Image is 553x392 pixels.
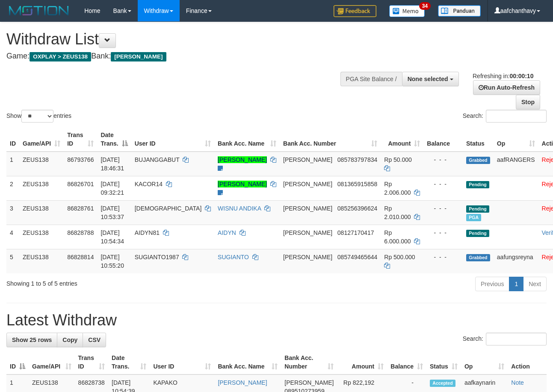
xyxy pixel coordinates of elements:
[97,127,131,152] th: Date Trans.: activate to sort column descending
[101,254,124,269] span: [DATE] 10:55:20
[6,52,360,61] h4: Game: Bank:
[62,336,77,343] span: Copy
[101,181,124,196] span: [DATE] 09:32:21
[111,52,166,61] span: [PERSON_NAME]
[19,127,64,152] th: Game/API: activate to sort column ascending
[466,254,490,261] span: Grabbed
[384,229,411,245] span: Rp 6.000.000
[337,350,387,374] th: Amount: activate to sort column ascending
[6,312,547,329] h1: Latest Withdraw
[284,379,334,386] span: [PERSON_NAME]
[509,277,523,291] a: 1
[214,127,280,152] th: Bank Acc. Name: activate to sort column ascending
[463,333,547,345] label: Search:
[419,2,431,10] span: 34
[57,333,83,347] a: Copy
[214,350,281,374] th: Bank Acc. Name: activate to sort column ascending
[430,380,455,387] span: Accepted
[508,350,547,374] th: Action
[101,156,124,172] span: [DATE] 18:46:31
[19,152,64,176] td: ZEUS138
[19,249,64,273] td: ZEUS138
[475,277,509,291] a: Previous
[88,336,101,343] span: CSV
[427,155,459,164] div: - - -
[337,156,377,163] span: Copy 085783797834 to clipboard
[473,80,540,95] a: Run Auto-Refresh
[6,333,57,347] a: Show 25 rows
[135,205,202,212] span: [DEMOGRAPHIC_DATA]
[135,229,160,236] span: AIDYN81
[337,181,377,187] span: Copy 081365915858 to clipboard
[466,230,489,237] span: Pending
[218,254,249,260] a: SUGIANTO
[283,181,332,187] span: [PERSON_NAME]
[516,95,540,109] a: Stop
[101,205,124,220] span: [DATE] 10:53:37
[150,350,214,374] th: User ID: activate to sort column ascending
[408,76,448,82] span: None selected
[101,229,124,245] span: [DATE] 10:54:34
[135,181,163,187] span: KACOR14
[19,225,64,249] td: ZEUS138
[6,127,19,152] th: ID
[283,205,332,212] span: [PERSON_NAME]
[6,200,19,225] td: 3
[29,350,75,374] th: Game/API: activate to sort column ascending
[337,229,374,236] span: Copy 08127170417 to clipboard
[466,205,489,213] span: Pending
[83,333,106,347] a: CSV
[30,52,91,61] span: OXPLAY > ZEUS138
[387,350,426,374] th: Balance: activate to sort column ascending
[426,350,461,374] th: Status: activate to sort column ascending
[334,5,376,17] img: Feedback.jpg
[75,350,109,374] th: Trans ID: activate to sort column ascending
[6,350,29,374] th: ID: activate to sort column descending
[486,333,547,345] input: Search:
[509,73,533,79] strong: 00:00:10
[463,110,547,123] label: Search:
[340,72,402,86] div: PGA Site Balance /
[6,31,360,48] h1: Withdraw List
[283,156,332,163] span: [PERSON_NAME]
[384,254,415,260] span: Rp 500.000
[463,127,494,152] th: Status
[19,200,64,225] td: ZEUS138
[337,254,377,260] span: Copy 085749465644 to clipboard
[19,176,64,200] td: ZEUS138
[218,205,261,212] a: WISNU ANDIKA
[21,110,53,123] select: Showentries
[6,249,19,273] td: 5
[427,228,459,237] div: - - -
[218,379,267,386] a: [PERSON_NAME]
[384,181,411,196] span: Rp 2.006.000
[64,127,97,152] th: Trans ID: activate to sort column ascending
[427,180,459,188] div: - - -
[523,277,547,291] a: Next
[494,127,538,152] th: Op: activate to sort column ascending
[131,127,214,152] th: User ID: activate to sort column ascending
[280,127,381,152] th: Bank Acc. Number: activate to sort column ascending
[337,205,377,212] span: Copy 085256396624 to clipboard
[283,254,332,260] span: [PERSON_NAME]
[67,229,94,236] span: 86828788
[511,379,524,386] a: Note
[218,229,236,236] a: AIDYN
[6,4,71,17] img: MOTION_logo.png
[67,254,94,260] span: 86828814
[384,156,412,163] span: Rp 50.000
[218,156,267,163] a: [PERSON_NAME]
[494,249,538,273] td: aafungsreyna
[283,229,332,236] span: [PERSON_NAME]
[402,72,459,86] button: None selected
[423,127,463,152] th: Balance
[67,205,94,212] span: 86828761
[427,204,459,213] div: - - -
[466,214,481,221] span: Marked by aafkaynarin
[466,181,489,188] span: Pending
[473,73,533,79] span: Refreshing in:
[135,254,179,260] span: SUGIANTO1987
[12,336,52,343] span: Show 25 rows
[67,156,94,163] span: 86793766
[108,350,150,374] th: Date Trans.: activate to sort column ascending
